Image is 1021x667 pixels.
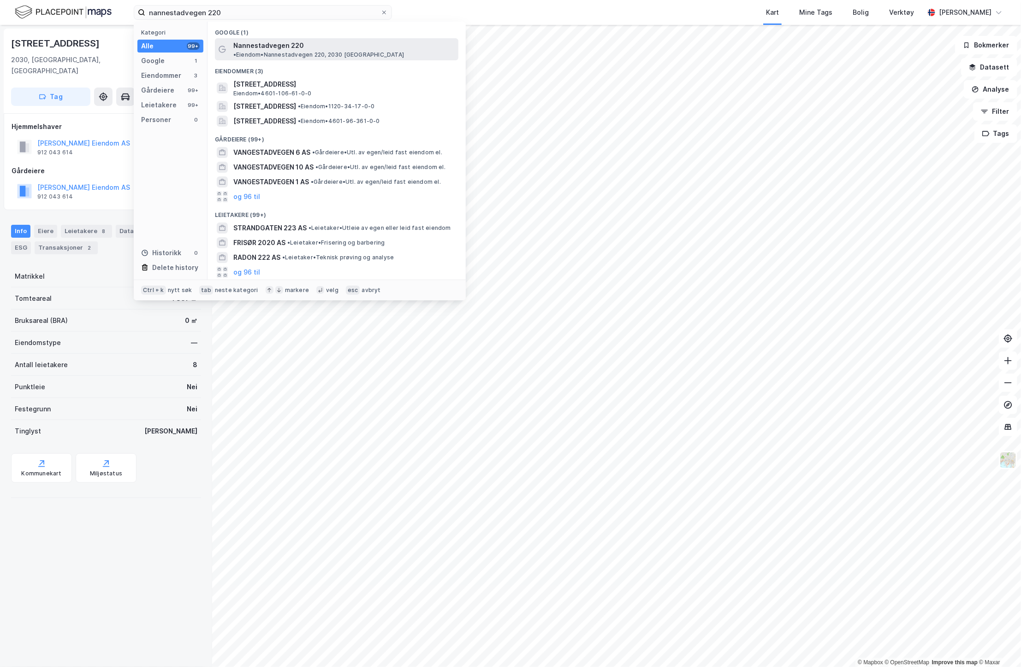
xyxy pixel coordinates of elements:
div: ESG [11,241,31,254]
a: OpenStreetMap [885,659,930,666]
div: Matrikkel [15,271,45,282]
button: Analyse [964,80,1017,99]
div: Nei [187,381,197,392]
div: Punktleie [15,381,45,392]
div: Eiendommer [141,70,181,81]
div: 1 [192,57,200,64]
span: VANGESTADVEGEN 6 AS [233,147,310,158]
span: Leietaker • Frisering og barbering [287,239,385,246]
button: Tag [11,88,90,106]
div: esc [346,286,360,295]
span: [STREET_ADDRESS] [233,79,455,90]
div: Bruksareal (BRA) [15,315,68,326]
span: Nannestadvegen 220 [233,40,304,51]
div: 912 043 614 [37,149,73,156]
a: Improve this map [932,659,978,666]
div: Gårdeiere [12,165,201,176]
div: Ctrl + k [141,286,166,295]
div: avbryt [362,287,380,294]
div: Kommunekart [21,470,61,477]
span: [STREET_ADDRESS] [233,101,296,112]
div: Eiere [34,225,57,238]
div: 2030, [GEOGRAPHIC_DATA], [GEOGRAPHIC_DATA] [11,54,148,76]
div: Eiendommer (3) [208,60,466,77]
span: [STREET_ADDRESS] [233,116,296,127]
div: Kart [766,7,779,18]
span: • [287,239,290,246]
div: Hjemmelshaver [12,121,201,132]
div: 99+ [187,101,200,109]
div: Eiendomstype [15,337,61,348]
span: Gårdeiere • Utl. av egen/leid fast eiendom el. [315,164,445,171]
iframe: Chat Widget [975,623,1021,667]
span: • [315,164,318,170]
div: Festegrunn [15,404,51,415]
span: Eiendom • 4601-96-361-0-0 [298,117,380,125]
div: Miljøstatus [90,470,122,477]
span: • [312,149,315,156]
div: Tinglyst [15,426,41,437]
div: [STREET_ADDRESS] [11,36,101,51]
div: tab [199,286,213,295]
div: Google [141,55,165,66]
span: VANGESTADVEGEN 1 AS [233,176,309,187]
span: • [309,224,311,231]
div: Mine Tags [799,7,832,18]
div: Transaksjoner [35,241,98,254]
div: Delete history [152,262,198,273]
div: 2 [85,243,94,252]
div: — [191,337,197,348]
div: Verktøy [889,7,914,18]
span: Leietaker • Utleie av egen eller leid fast eiendom [309,224,451,232]
span: RADON 222 AS [233,252,280,263]
div: Kontrollprogram for chat [975,623,1021,667]
div: [PERSON_NAME] [939,7,991,18]
span: Eiendom • 1120-34-17-0-0 [298,103,375,110]
button: Tags [974,124,1017,143]
div: Gårdeiere [141,85,174,96]
div: Info [11,225,30,238]
a: Mapbox [858,659,883,666]
img: logo.f888ab2527a4732fd821a326f86c7f29.svg [15,4,112,20]
span: Gårdeiere • Utl. av egen/leid fast eiendom el. [311,178,441,186]
div: Kategori [141,29,203,36]
div: 0 [192,116,200,123]
div: Leietakere [141,99,177,111]
div: Datasett [116,225,150,238]
div: Bolig [853,7,869,18]
div: Alle [141,41,154,52]
span: Gårdeiere • Utl. av egen/leid fast eiendom el. [312,149,442,156]
div: Google (1) [208,22,466,38]
div: Tomteareal [15,293,52,304]
div: 99+ [187,87,200,94]
div: Nei [187,404,197,415]
span: STRANDGATEN 223 AS [233,222,307,234]
span: VANGESTADVEGEN 10 AS [233,162,314,173]
button: Datasett [961,58,1017,76]
button: Bokmerker [955,36,1017,54]
span: • [298,103,301,110]
div: Personer [141,114,171,125]
input: Søk på adresse, matrikkel, gårdeiere, leietakere eller personer [145,6,380,19]
div: markere [285,287,309,294]
div: 0 ㎡ [185,315,197,326]
div: Historikk [141,247,181,258]
button: Filter [973,102,1017,121]
div: 0 [192,249,200,257]
div: 912 043 614 [37,193,73,200]
img: Z [999,451,1017,469]
span: Eiendom • Nannestadvegen 220, 2030 [GEOGRAPHIC_DATA] [233,51,404,59]
button: og 96 til [233,191,260,202]
div: 8 [99,227,108,236]
div: neste kategori [215,287,258,294]
div: nytt søk [168,287,192,294]
span: • [233,51,236,58]
div: Leietakere [61,225,112,238]
span: • [298,117,301,124]
span: FRISØR 2020 AS [233,237,285,248]
div: 3 [192,72,200,79]
div: [PERSON_NAME] [144,426,197,437]
div: velg [326,287,338,294]
span: • [282,254,285,261]
div: 99+ [187,42,200,50]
